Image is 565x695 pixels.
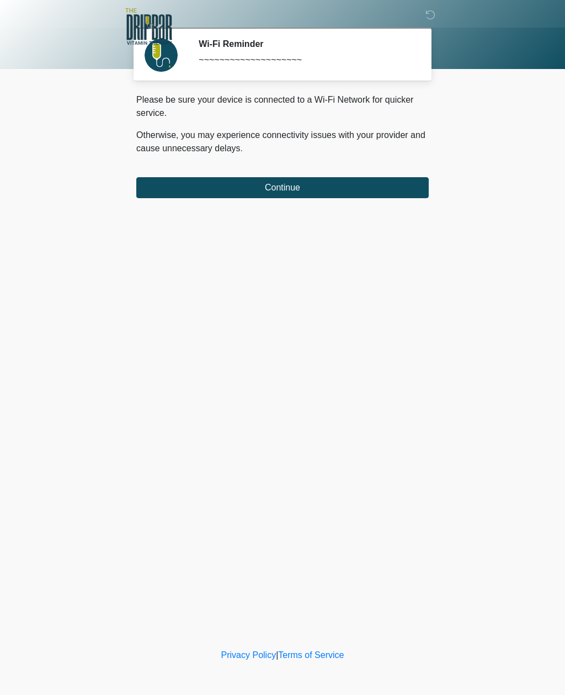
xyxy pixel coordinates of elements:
[136,177,429,198] button: Continue
[241,144,243,153] span: .
[278,650,344,660] a: Terms of Service
[136,93,429,120] p: Please be sure your device is connected to a Wi-Fi Network for quicker service.
[145,39,178,72] img: Agent Avatar
[136,129,429,155] p: Otherwise, you may experience connectivity issues with your provider and cause unnecessary delays
[125,8,172,45] img: The DRIPBaR - Alamo Ranch SATX Logo
[276,650,278,660] a: |
[199,54,412,67] div: ~~~~~~~~~~~~~~~~~~~~
[221,650,276,660] a: Privacy Policy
